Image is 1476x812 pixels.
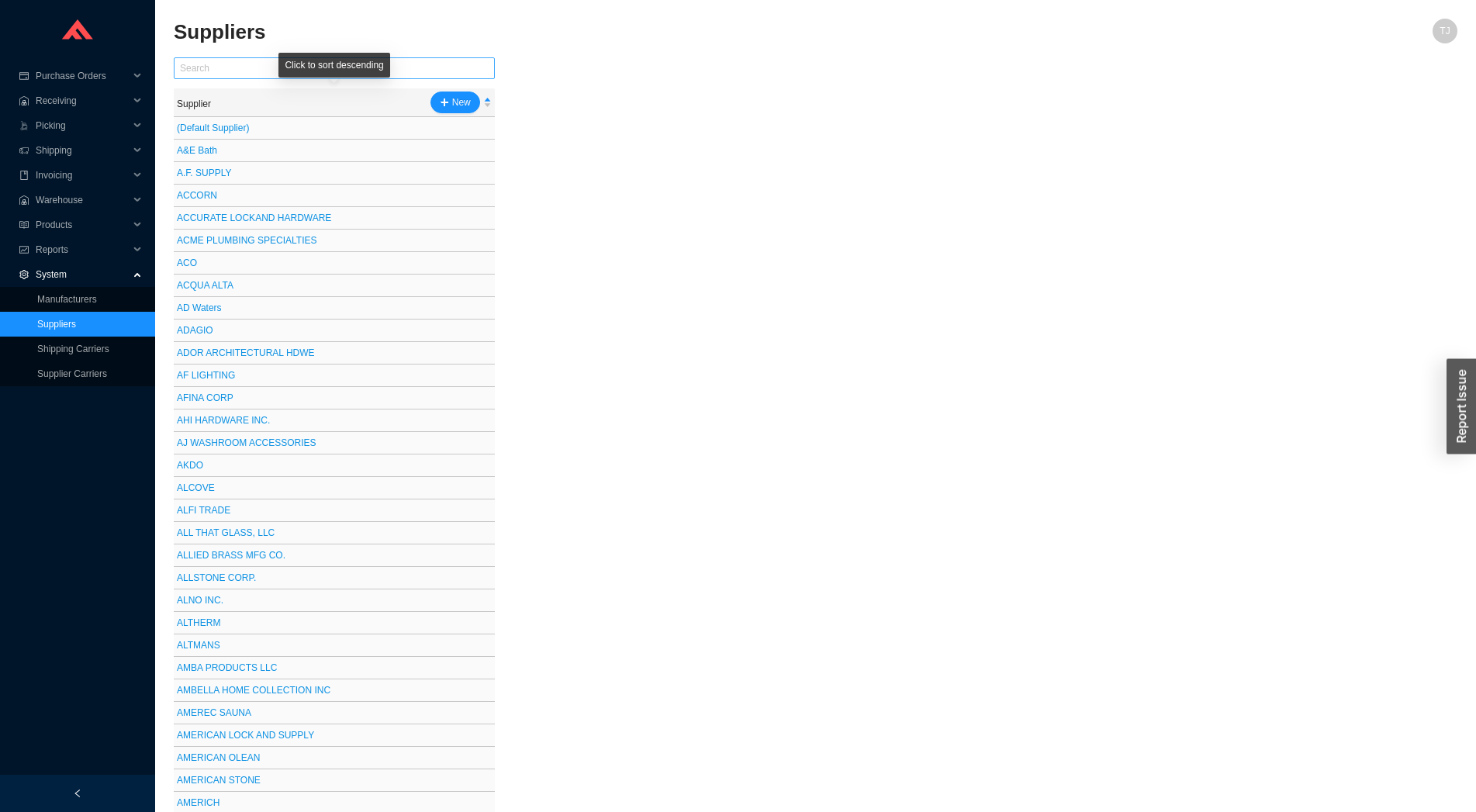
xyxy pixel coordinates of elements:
span: TJ [1440,19,1450,43]
a: ACCURATE LOCKAND HARDWARE [177,213,331,223]
a: AMBELLA HOME COLLECTION INC [177,685,330,696]
a: AF LIGHTING [177,370,235,381]
a: A.F. SUPPLY [177,168,231,178]
a: AMEREC SAUNA [177,707,251,718]
a: ALTHERM [177,617,220,628]
button: plusNew [430,92,480,113]
a: Supplier Carriers [37,368,107,379]
span: Picking [36,113,129,138]
a: AMBA PRODUCTS LLC [177,662,277,673]
span: credit-card [19,71,29,81]
span: System [36,262,129,287]
a: AMERICAN STONE [177,775,261,786]
span: plus [440,98,449,109]
h2: Suppliers [174,19,1136,46]
span: Shipping [36,138,129,163]
input: Search [174,57,495,79]
span: left [73,789,82,798]
a: ACCORN [177,190,217,201]
a: (Default Supplier) [177,123,249,133]
a: Suppliers [37,319,76,330]
a: AHI HARDWARE INC. [177,415,270,426]
a: ALFI TRADE [177,505,230,516]
span: setting [19,270,29,279]
a: ALLIED BRASS MFG CO. [177,550,285,561]
span: Invoicing [36,163,129,188]
a: AMERICAN OLEAN [177,752,260,763]
a: ADAGIO [177,325,213,336]
span: Warehouse [36,188,129,213]
a: ACME PLUMBING SPECIALTIES [177,235,317,246]
span: read [19,220,29,230]
span: New [452,95,471,110]
a: Manufacturers [37,294,97,305]
a: AMERICAN LOCK AND SUPPLY [177,730,314,741]
a: ADOR ARCHITECTURAL HDWE [177,347,315,358]
a: AFINA CORP [177,392,233,403]
span: book [19,171,29,180]
a: A&E Bath [177,145,217,156]
span: fund [19,245,29,254]
a: ALCOVE [177,482,215,493]
a: ALL THAT GLASS, LLC [177,527,275,538]
span: Purchase Orders [36,64,129,88]
a: AD Waters [177,302,222,313]
span: Reports [36,237,129,262]
a: Shipping Carriers [37,344,109,354]
a: AJ WASHROOM ACCESSORIES [177,437,316,448]
a: ALNO INC. [177,595,223,606]
a: ALLSTONE CORP. [177,572,256,583]
a: ACO [177,257,197,268]
a: AKDO [177,460,203,471]
span: Receiving [36,88,129,113]
span: Products [36,213,129,237]
a: AMERICH [177,797,219,808]
a: ALTMANS [177,640,220,651]
a: ACQUA ALTA [177,280,233,291]
div: Supplier [177,96,211,113]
